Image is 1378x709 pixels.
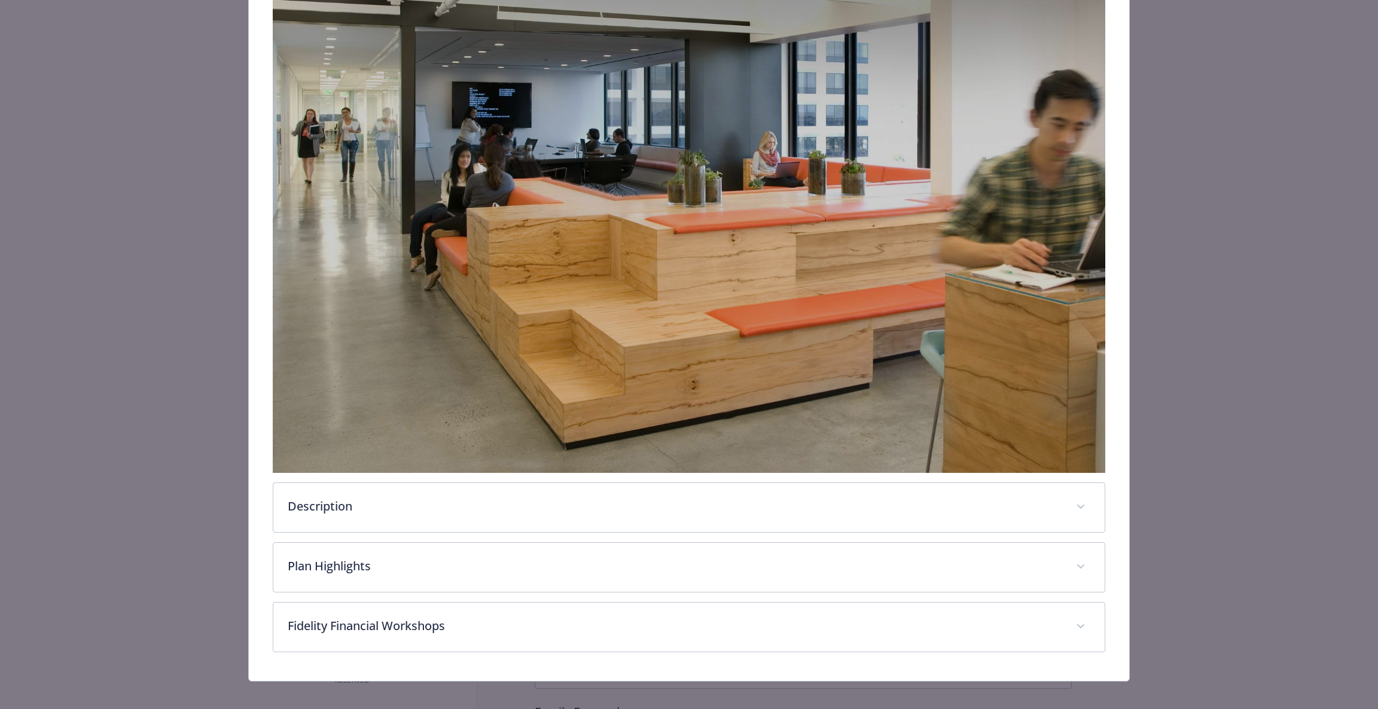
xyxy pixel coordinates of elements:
div: Fidelity Financial Workshops [273,603,1105,652]
div: Description [273,483,1105,532]
p: Fidelity Financial Workshops [288,617,1062,635]
p: Description [288,497,1062,515]
div: Plan Highlights [273,543,1105,592]
p: Plan Highlights [288,557,1062,575]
